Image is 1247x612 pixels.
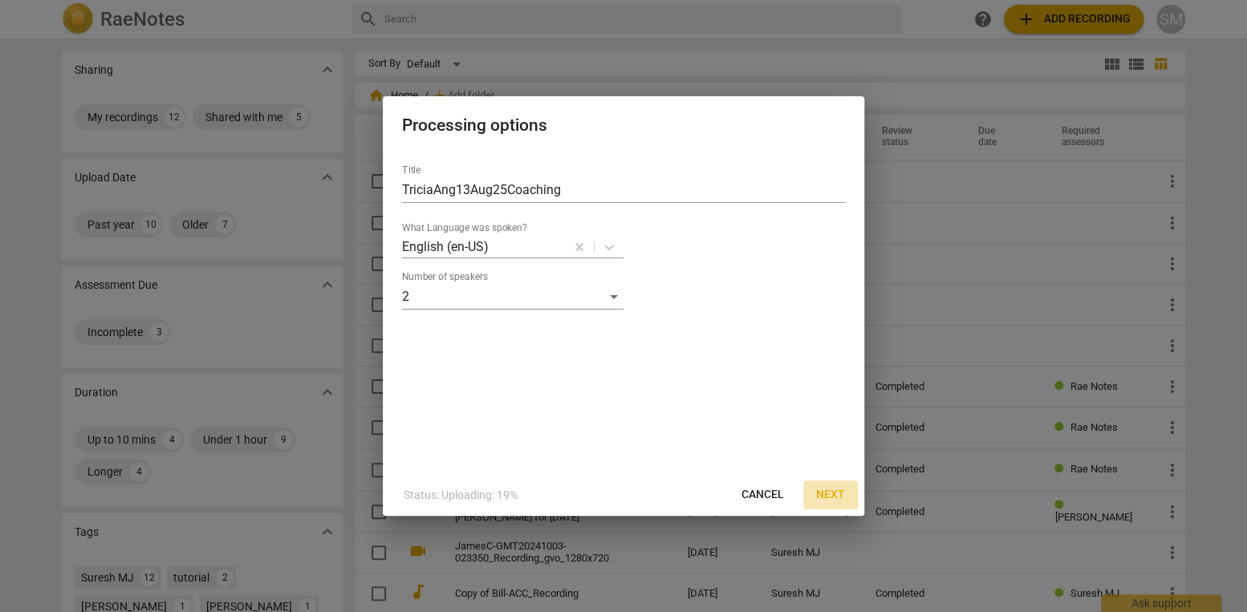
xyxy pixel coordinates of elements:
[816,487,845,503] span: Next
[402,284,623,310] div: 2
[803,480,858,509] button: Next
[402,116,845,136] h2: Processing options
[402,223,527,233] label: What Language was spoken?
[402,237,489,256] p: English (en-US)
[729,480,797,509] button: Cancel
[402,272,488,282] label: Number of speakers
[741,487,784,503] span: Cancel
[402,165,420,175] label: Title
[404,487,518,504] p: Status: Uploading: 19%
